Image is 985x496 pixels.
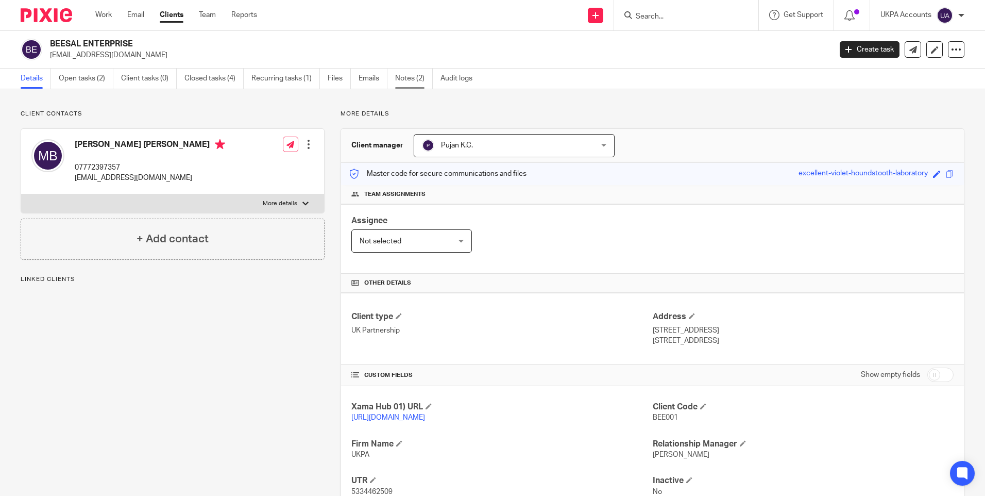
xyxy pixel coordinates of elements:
[351,451,369,458] span: UKPA
[351,439,652,450] h4: Firm Name
[351,475,652,486] h4: UTR
[160,10,183,20] a: Clients
[50,39,669,49] h2: BEESAL ENTERPRISE
[251,69,320,89] a: Recurring tasks (1)
[784,11,823,19] span: Get Support
[351,488,393,495] span: 5334462509
[21,39,42,60] img: svg%3E
[653,475,954,486] h4: Inactive
[422,139,434,152] img: svg%3E
[351,371,652,379] h4: CUSTOM FIELDS
[395,69,433,89] a: Notes (2)
[440,69,480,89] a: Audit logs
[653,451,709,458] span: [PERSON_NAME]
[75,139,225,152] h4: [PERSON_NAME] [PERSON_NAME]
[341,110,964,118] p: More details
[328,69,351,89] a: Files
[880,10,931,20] p: UKPA Accounts
[351,140,403,151] h3: Client manager
[351,311,652,322] h4: Client type
[799,168,928,180] div: excellent-violet-houndstooth-laboratory
[351,402,652,412] h4: Xama Hub 01) URL
[351,325,652,336] p: UK Partnership
[127,10,144,20] a: Email
[653,439,954,450] h4: Relationship Manager
[184,69,244,89] a: Closed tasks (4)
[653,311,954,322] h4: Address
[351,217,387,225] span: Assignee
[31,139,64,172] img: svg%3E
[95,10,112,20] a: Work
[635,12,727,22] input: Search
[364,190,426,199] span: Team assignments
[653,414,678,421] span: BEE001
[59,69,113,89] a: Open tasks (2)
[653,336,954,346] p: [STREET_ADDRESS]
[21,69,51,89] a: Details
[364,279,411,287] span: Other details
[351,414,425,421] a: [URL][DOMAIN_NAME]
[441,142,473,149] span: Pujan K.C.
[137,231,209,247] h4: + Add contact
[937,7,953,24] img: svg%3E
[653,488,662,495] span: No
[231,10,257,20] a: Reports
[359,69,387,89] a: Emails
[21,8,72,22] img: Pixie
[21,275,325,284] p: Linked clients
[75,162,225,173] p: 07772397357
[75,173,225,183] p: [EMAIL_ADDRESS][DOMAIN_NAME]
[215,139,225,150] i: Primary
[861,370,920,380] label: Show empty fields
[199,10,216,20] a: Team
[121,69,177,89] a: Client tasks (0)
[360,238,401,245] span: Not selected
[21,110,325,118] p: Client contacts
[263,200,297,208] p: More details
[653,325,954,336] p: [STREET_ADDRESS]
[50,50,824,60] p: [EMAIL_ADDRESS][DOMAIN_NAME]
[653,402,954,412] h4: Client Code
[840,41,899,58] a: Create task
[349,169,527,179] p: Master code for secure communications and files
